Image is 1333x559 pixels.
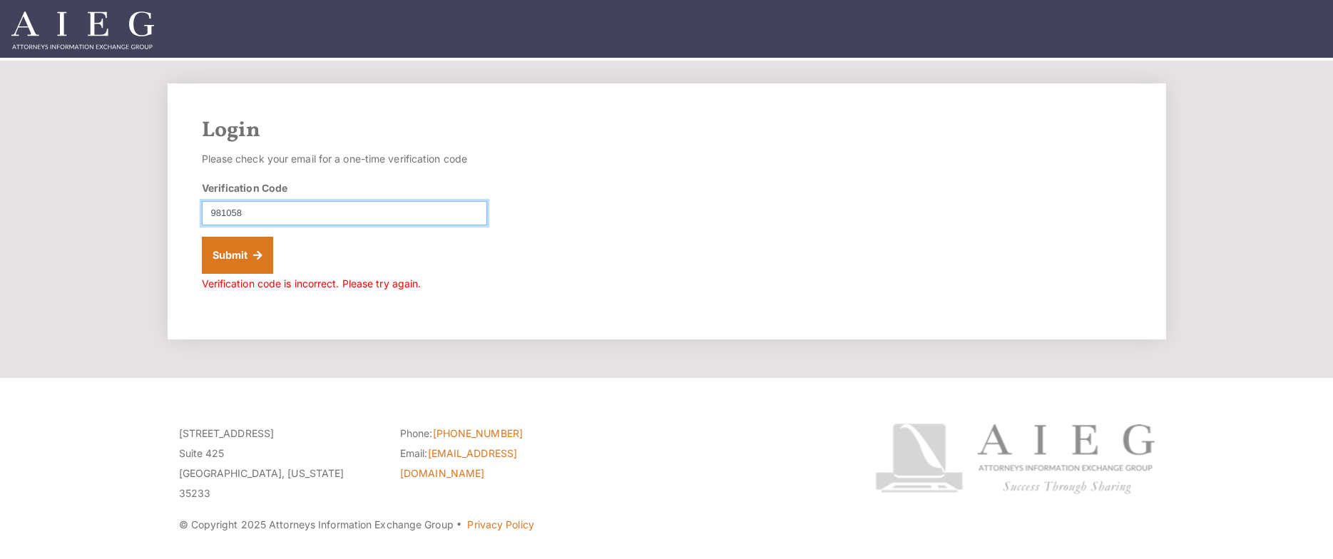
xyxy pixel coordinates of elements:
li: Email: [400,443,600,483]
p: © Copyright 2025 Attorneys Information Exchange Group [179,515,822,535]
button: Submit [202,237,274,274]
img: Attorneys Information Exchange Group [11,11,154,49]
span: Verification code is incorrect. Please try again. [202,277,422,289]
a: Privacy Policy [467,518,533,530]
p: Please check your email for a one-time verification code [202,149,487,169]
h2: Login [202,118,1132,143]
span: · [456,524,462,531]
label: Verification Code [202,180,288,195]
a: [EMAIL_ADDRESS][DOMAIN_NAME] [400,447,517,479]
a: [PHONE_NUMBER] [433,427,523,439]
li: Phone: [400,424,600,443]
img: Attorneys Information Exchange Group logo [875,424,1155,494]
p: [STREET_ADDRESS] Suite 425 [GEOGRAPHIC_DATA], [US_STATE] 35233 [179,424,379,503]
